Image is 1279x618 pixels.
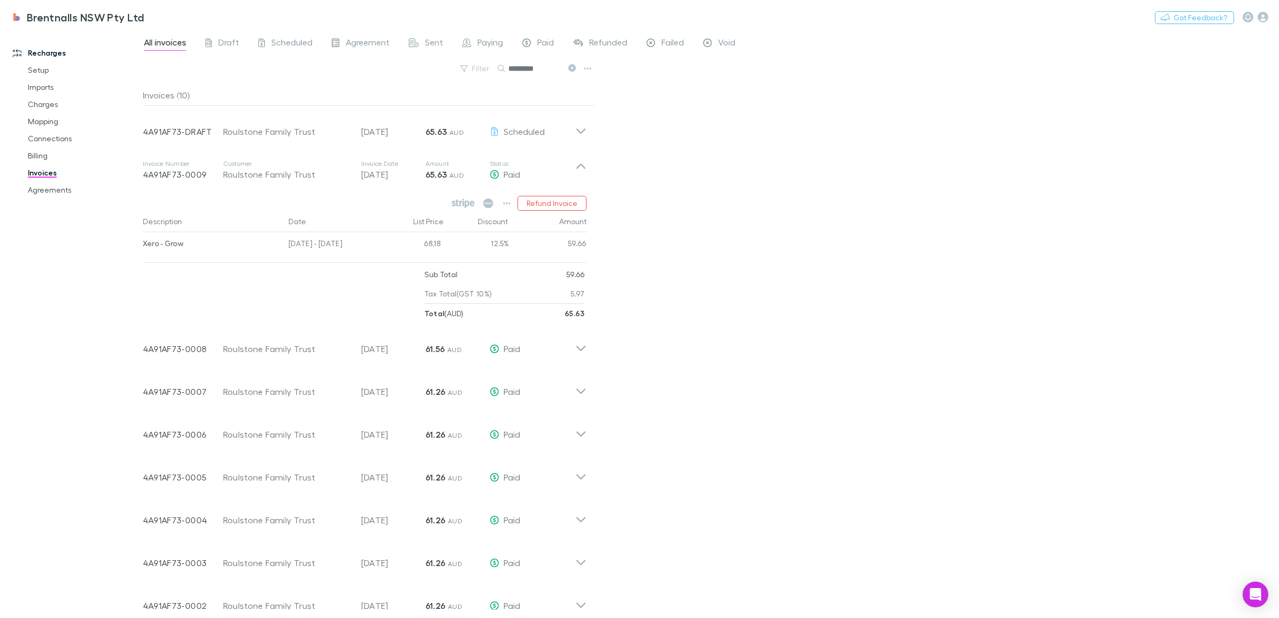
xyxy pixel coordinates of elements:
span: Paid [504,386,520,396]
p: Sub Total [424,265,458,284]
p: Invoice Number [143,159,223,168]
p: [DATE] [361,471,425,484]
p: [DATE] [361,168,425,181]
p: [DATE] [361,125,425,138]
div: 4A91AF73-DRAFTRoulstone Family Trust[DATE]65.63 AUDScheduled [134,106,595,149]
div: 12.5% [445,232,509,258]
div: 4A91AF73-0008Roulstone Family Trust[DATE]61.56 AUDPaid [134,323,595,366]
strong: 65.63 [565,309,585,318]
span: Paid [504,344,520,354]
strong: 65.63 [425,126,447,137]
span: Sent [425,37,443,51]
div: Roulstone Family Trust [223,471,351,484]
span: AUD [448,431,462,439]
strong: 65.63 [425,169,447,180]
button: Filter [455,62,496,75]
span: Paying [477,37,503,51]
div: Roulstone Family Trust [223,428,351,441]
a: Agreements [17,181,151,199]
div: Roulstone Family Trust [223,125,351,138]
p: Amount [425,159,490,168]
span: Void [718,37,735,51]
span: Paid [504,169,520,179]
div: 59.66 [509,232,587,258]
p: [DATE] [361,514,425,527]
p: [DATE] [361,342,425,355]
p: [DATE] [361,599,425,612]
span: Refunded [589,37,627,51]
div: Xero - Grow [143,232,280,255]
strong: 61.26 [425,600,446,611]
p: ( AUD ) [424,304,464,323]
button: Got Feedback? [1155,11,1234,24]
div: Invoice Number4A91AF73-0009CustomerRoulstone Family TrustInvoice Date[DATE]Amount65.63 AUDStatusPaid [134,149,595,192]
div: 4A91AF73-0007Roulstone Family Trust[DATE]61.26 AUDPaid [134,366,595,409]
span: All invoices [144,37,186,51]
div: Open Intercom Messenger [1243,582,1268,607]
a: Charges [17,96,151,113]
h3: Brentnalls NSW Pty Ltd [27,11,144,24]
div: 4A91AF73-0003Roulstone Family Trust[DATE]61.26 AUDPaid [134,537,595,580]
strong: 61.26 [425,558,446,568]
div: Roulstone Family Trust [223,168,351,181]
div: [DATE] - [DATE] [284,232,380,258]
span: Paid [504,429,520,439]
p: 4A91AF73-0003 [143,556,223,569]
span: AUD [448,602,462,611]
a: Imports [17,79,151,96]
span: Failed [661,37,684,51]
p: 4A91AF73-0006 [143,428,223,441]
p: Customer [223,159,351,168]
p: Tax Total (GST 10%) [424,284,492,303]
div: Roulstone Family Trust [223,342,351,355]
strong: 61.26 [425,515,446,525]
p: [DATE] [361,556,425,569]
strong: 61.26 [425,386,446,397]
span: AUD [448,517,462,525]
span: AUD [448,560,462,568]
span: Agreement [346,37,390,51]
p: 4A91AF73-DRAFT [143,125,223,138]
p: 4A91AF73-0009 [143,168,223,181]
a: Invoices [17,164,151,181]
span: AUD [450,128,464,136]
span: Paid [504,600,520,611]
a: Brentnalls NSW Pty Ltd [4,4,151,30]
p: [DATE] [361,385,425,398]
div: Roulstone Family Trust [223,514,351,527]
p: 4A91AF73-0005 [143,471,223,484]
div: Roulstone Family Trust [223,556,351,569]
p: Invoice Date [361,159,425,168]
span: Scheduled [271,37,313,51]
span: Draft [218,37,239,51]
strong: 61.56 [425,344,445,354]
a: Connections [17,130,151,147]
span: AUD [450,171,464,179]
button: Refund Invoice [517,196,587,211]
strong: Total [424,309,445,318]
span: Paid [537,37,554,51]
img: Brentnalls NSW Pty Ltd's Logo [11,11,22,24]
span: Paid [504,515,520,525]
div: 4A91AF73-0005Roulstone Family Trust[DATE]61.26 AUDPaid [134,452,595,494]
div: Roulstone Family Trust [223,599,351,612]
a: Setup [17,62,151,79]
a: Billing [17,147,151,164]
p: 4A91AF73-0007 [143,385,223,398]
p: 59.66 [566,265,585,284]
strong: 61.26 [425,472,446,483]
a: Mapping [17,113,151,130]
p: 4A91AF73-0004 [143,514,223,527]
p: [DATE] [361,428,425,441]
span: AUD [448,388,462,396]
div: 4A91AF73-0004Roulstone Family Trust[DATE]61.26 AUDPaid [134,494,595,537]
p: 4A91AF73-0002 [143,599,223,612]
a: Recharges [2,44,151,62]
p: 4A91AF73-0008 [143,342,223,355]
span: Paid [504,558,520,568]
p: Status [490,159,575,168]
div: Roulstone Family Trust [223,385,351,398]
span: AUD [448,474,462,482]
div: 68.18 [380,232,445,258]
span: AUD [447,346,462,354]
